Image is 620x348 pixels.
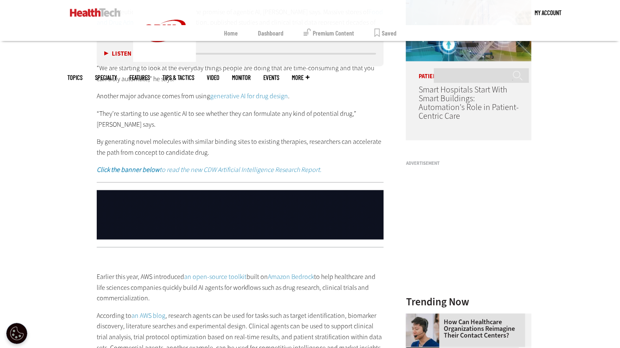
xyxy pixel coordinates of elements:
[268,272,314,281] a: Amazon Bedrock
[406,318,526,338] a: How Can Healthcare Organizations Reimagine Their Contact Centers?
[70,8,121,17] img: Home
[406,169,531,274] iframe: advertisement
[162,74,194,81] a: Tips & Tactics
[129,74,150,81] a: Features
[304,25,354,41] a: Premium Content
[97,136,384,158] p: By generating novel molecules with similar binding sites to existing therapies, researchers can a...
[97,91,384,102] p: Another major advance comes from using .
[6,323,27,344] div: Cookie Settings
[406,296,531,307] h3: Trending Now
[184,272,247,281] a: an open-source toolkit
[406,313,443,320] a: Healthcare contact center
[406,161,531,166] h3: Advertisement
[258,25,283,41] a: Dashboard
[95,74,117,81] span: Specialty
[97,108,384,130] p: “They’re starting to use agentic AI to see whether they can formulate any kind of potential drug,...
[292,74,309,81] span: More
[6,323,27,344] button: Open Preferences
[232,74,251,81] a: MonITor
[97,271,384,303] p: Earlier this year, AWS introduced built on to help healthcare and life sciences companies quickly...
[131,311,165,320] a: an AWS blog
[133,55,196,64] a: CDW
[374,25,396,41] a: Saved
[418,84,518,122] a: Smart Hospitals Start With Smart Buildings: Automation's Role in Patient-Centric Care
[406,61,531,79] p: Patient-Centered Care
[224,25,238,41] a: Home
[263,74,279,81] a: Events
[210,92,288,100] a: generative AI for drug design
[97,165,322,174] em: to read the new CDW Artificial Intelligence Research Report.
[207,74,219,81] a: Video
[406,313,439,347] img: Healthcare contact center
[97,165,322,174] a: Click the banner belowto read the new CDW Artificial Intelligence Research Report.
[67,74,82,81] span: Topics
[97,190,384,239] img: XS_Q225_AI_cta_desktop01
[97,165,160,174] strong: Click the banner below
